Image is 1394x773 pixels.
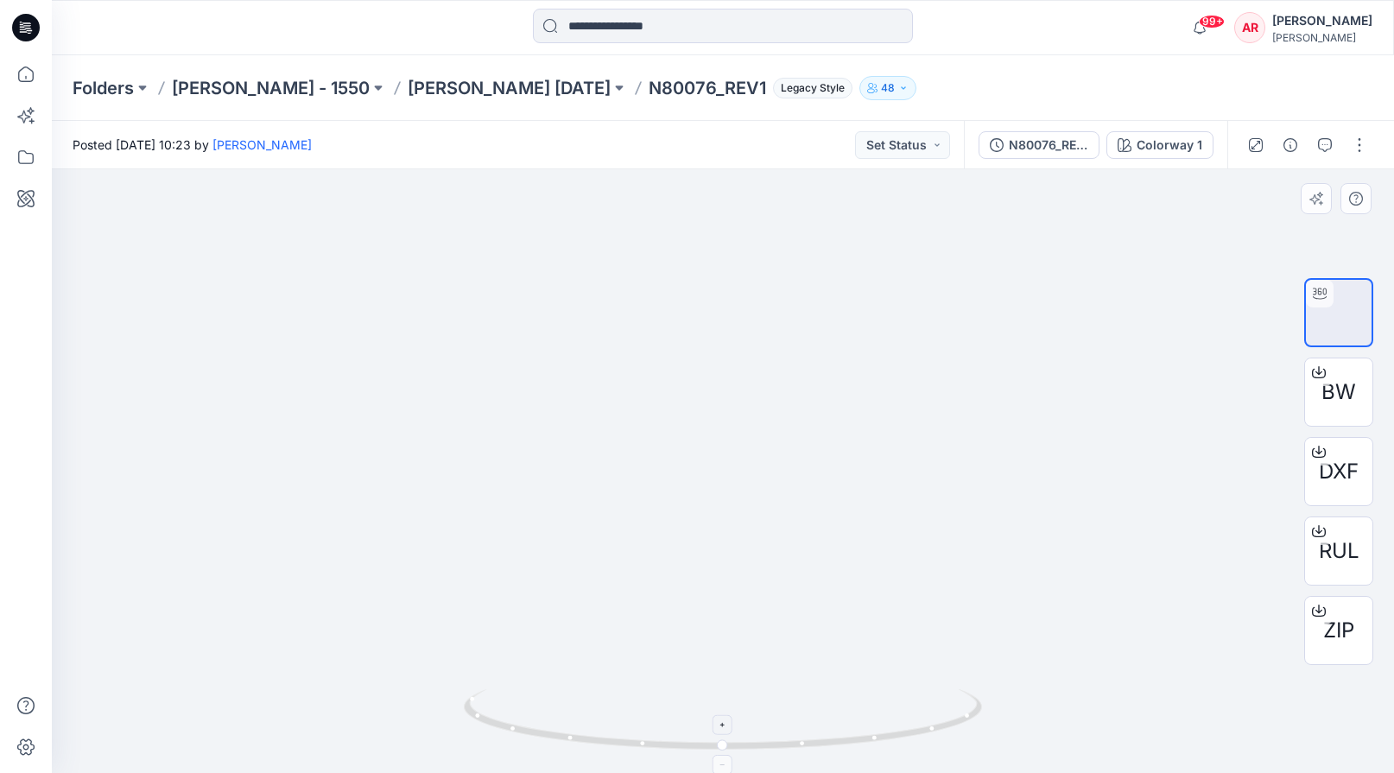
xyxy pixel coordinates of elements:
a: [PERSON_NAME] [212,137,312,152]
div: Colorway 1 [1137,136,1202,155]
span: ZIP [1323,615,1354,646]
button: Legacy Style [766,76,852,100]
a: [PERSON_NAME] [DATE] [408,76,611,100]
div: [PERSON_NAME] [1272,10,1372,31]
button: N80076_REV1 [979,131,1099,159]
div: N80076_REV1 [1009,136,1088,155]
span: RUL [1319,535,1359,567]
span: Legacy Style [773,78,852,98]
img: turntable-25-09-2025-10:23:13 [1306,280,1372,345]
button: 48 [859,76,916,100]
a: Folders [73,76,134,100]
span: BW [1321,377,1356,408]
div: [PERSON_NAME] [1272,31,1372,44]
p: 48 [881,79,895,98]
span: DXF [1319,456,1359,487]
a: [PERSON_NAME] - 1550 [172,76,370,100]
p: N80076_REV1 [649,76,766,100]
button: Colorway 1 [1106,131,1213,159]
div: AR [1234,12,1265,43]
span: Posted [DATE] 10:23 by [73,136,312,154]
span: 99+ [1199,15,1225,29]
button: Details [1277,131,1304,159]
